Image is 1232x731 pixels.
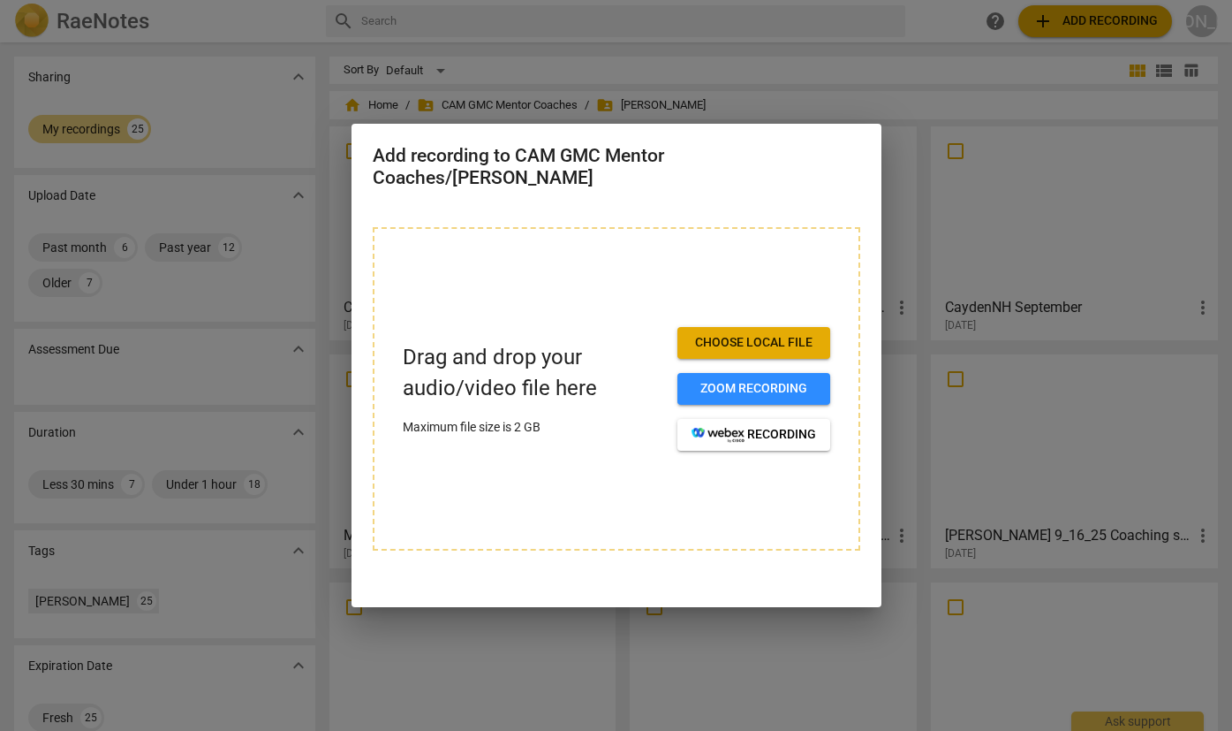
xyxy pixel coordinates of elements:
[692,380,816,398] span: Zoom recording
[692,334,816,352] span: Choose local file
[692,426,816,444] span: recording
[403,342,663,404] p: Drag and drop your audio/video file here
[677,419,830,451] button: recording
[677,327,830,359] button: Choose local file
[677,373,830,405] button: Zoom recording
[373,145,860,188] h2: Add recording to CAM GMC Mentor Coaches/[PERSON_NAME]
[403,418,663,437] p: Maximum file size is 2 GB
